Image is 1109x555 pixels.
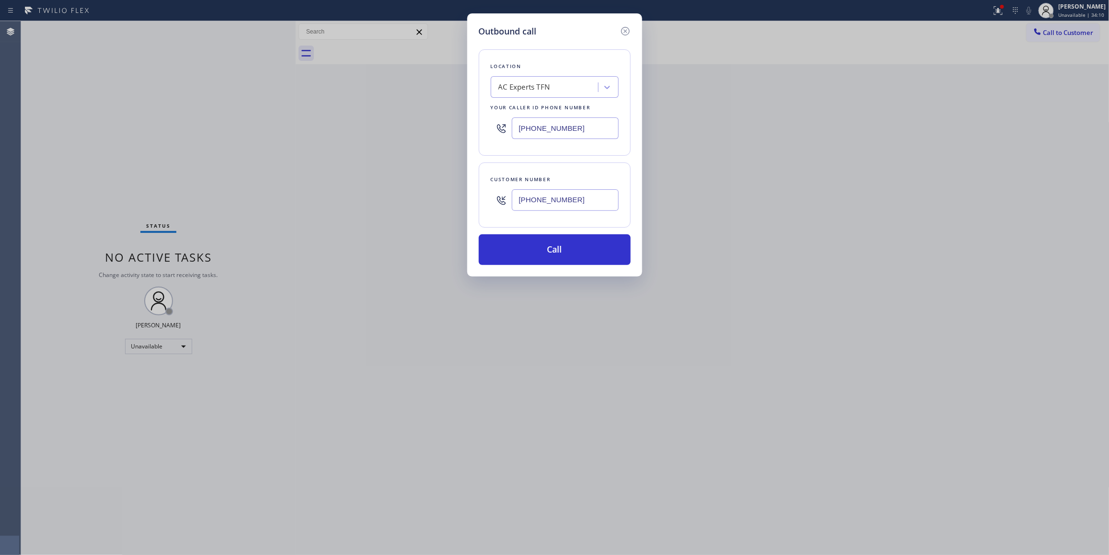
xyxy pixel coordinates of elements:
[491,61,619,71] div: Location
[512,117,619,139] input: (123) 456-7890
[479,25,537,38] h5: Outbound call
[498,82,550,93] div: AC Experts TFN
[479,234,631,265] button: Call
[491,103,619,113] div: Your caller id phone number
[512,189,619,211] input: (123) 456-7890
[491,174,619,185] div: Customer number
